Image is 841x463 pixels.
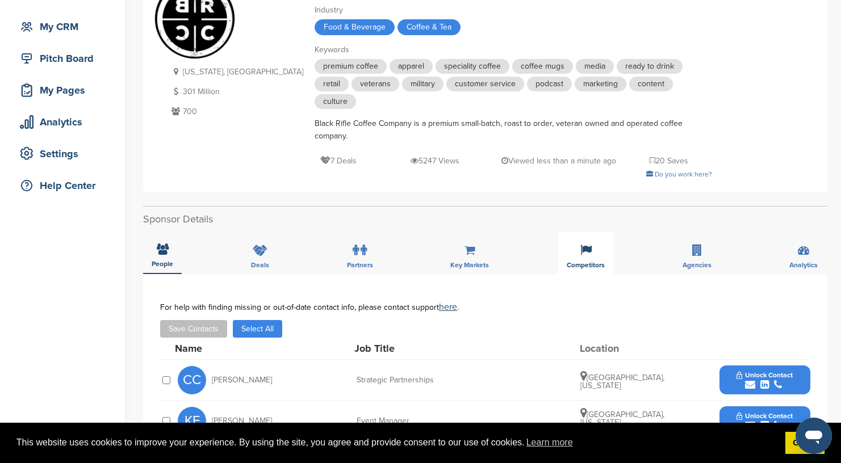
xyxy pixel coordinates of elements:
[212,417,272,425] span: [PERSON_NAME]
[17,16,114,37] div: My CRM
[646,170,712,178] a: Do you work here?
[352,77,399,91] span: veterans
[446,77,524,91] span: customer service
[512,59,573,74] span: coffee mugs
[315,4,712,16] div: Industry
[160,320,227,338] button: Save Contacts
[737,412,793,420] span: Unlock Contact
[789,262,818,268] span: Analytics
[11,77,114,103] a: My Pages
[629,77,673,91] span: content
[17,48,114,69] div: Pitch Board
[315,44,712,56] div: Keywords
[398,19,461,35] span: Coffee & Tea
[160,302,810,312] div: For help with finding missing or out-of-date contact info, please contact support .
[796,418,832,454] iframe: Button to launch messaging window
[169,65,303,79] p: [US_STATE], [GEOGRAPHIC_DATA]
[315,77,349,91] span: retail
[17,144,114,164] div: Settings
[11,109,114,135] a: Analytics
[169,85,303,99] p: 301 Million
[347,262,373,268] span: Partners
[11,45,114,71] a: Pitch Board
[315,94,356,109] span: culture
[143,212,827,227] h2: Sponsor Details
[411,154,459,168] p: 5247 Views
[17,112,114,132] div: Analytics
[650,154,688,168] p: 20 Saves
[11,14,114,40] a: My CRM
[233,320,282,338] button: Select All
[354,343,525,353] div: Job Title
[357,417,527,425] div: Event Manager
[315,117,712,142] div: Black Rifle Coffee Company is a premium small-batch, roast to order, veteran owned and operated c...
[320,154,357,168] p: 7 Deals
[576,59,614,74] span: media
[655,170,712,178] span: Do you work here?
[152,260,173,267] span: People
[723,404,806,438] button: Unlock Contact
[357,376,527,384] div: Strategic Partnerships
[439,301,457,313] a: here
[17,175,114,196] div: Help Center
[212,376,272,384] span: [PERSON_NAME]
[580,343,665,353] div: Location
[567,262,605,268] span: Competitors
[450,262,489,268] span: Key Markets
[402,77,443,91] span: military
[436,59,509,74] span: speciality coffee
[580,410,664,435] span: [GEOGRAPHIC_DATA], [US_STATE], [GEOGRAPHIC_DATA]
[737,371,793,379] span: Unlock Contact
[175,343,300,353] div: Name
[17,80,114,100] div: My Pages
[178,366,206,394] span: CC
[617,59,683,74] span: ready to drink
[11,172,114,199] a: Help Center
[575,77,626,91] span: marketing
[683,262,712,268] span: Agencies
[11,141,114,167] a: Settings
[169,104,303,119] p: 700
[315,59,387,74] span: premium coffee
[525,434,575,451] a: learn more about cookies
[723,363,806,397] button: Unlock Contact
[178,407,206,435] span: KF
[501,154,616,168] p: Viewed less than a minute ago
[580,373,664,390] span: [GEOGRAPHIC_DATA], [US_STATE]
[315,19,395,35] span: Food & Beverage
[16,434,776,451] span: This website uses cookies to improve your experience. By using the site, you agree and provide co...
[390,59,433,74] span: apparel
[251,262,269,268] span: Deals
[527,77,572,91] span: podcast
[785,432,825,454] a: dismiss cookie message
